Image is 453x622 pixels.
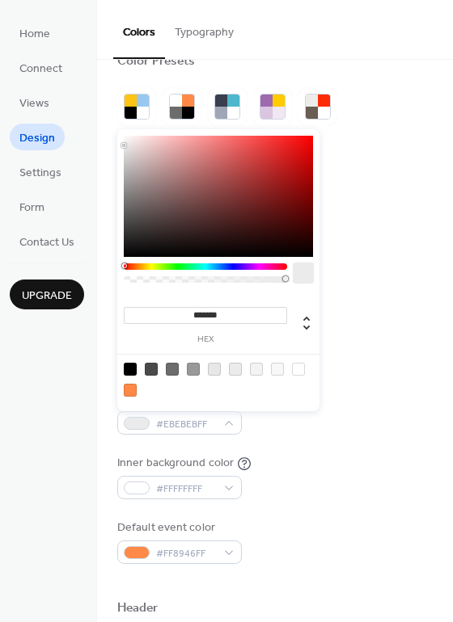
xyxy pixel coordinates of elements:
span: Views [19,95,49,112]
button: Upgrade [10,279,84,309]
div: Color Presets [117,53,195,70]
a: Settings [10,158,71,185]
span: #FF8946FF [156,545,216,562]
span: #FFFFFFFF [156,481,216,498]
span: Contact Us [19,234,74,251]
div: rgb(255, 255, 255) [292,363,305,376]
a: Views [10,89,59,116]
a: Contact Us [10,228,84,254]
div: rgb(235, 235, 235) [229,363,242,376]
span: Connect [19,61,62,78]
div: rgb(231, 231, 231) [208,363,221,376]
span: Home [19,26,50,43]
a: Form [10,193,54,220]
div: rgb(243, 243, 243) [250,363,263,376]
div: Header [117,600,159,617]
a: Home [10,19,60,46]
div: rgb(108, 108, 108) [166,363,179,376]
span: Upgrade [22,288,72,305]
span: Settings [19,165,61,182]
span: #EBEBEBFF [156,416,216,433]
div: rgb(74, 74, 74) [145,363,158,376]
span: Design [19,130,55,147]
div: Inner background color [117,455,234,472]
div: Default event color [117,519,239,536]
div: rgb(248, 248, 248) [271,363,284,376]
div: rgb(255, 137, 70) [124,384,137,397]
label: hex [124,335,287,344]
span: Form [19,200,44,216]
a: Connect [10,54,72,81]
a: Design [10,124,65,150]
div: rgb(153, 153, 153) [187,363,200,376]
div: rgb(0, 0, 0) [124,363,137,376]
